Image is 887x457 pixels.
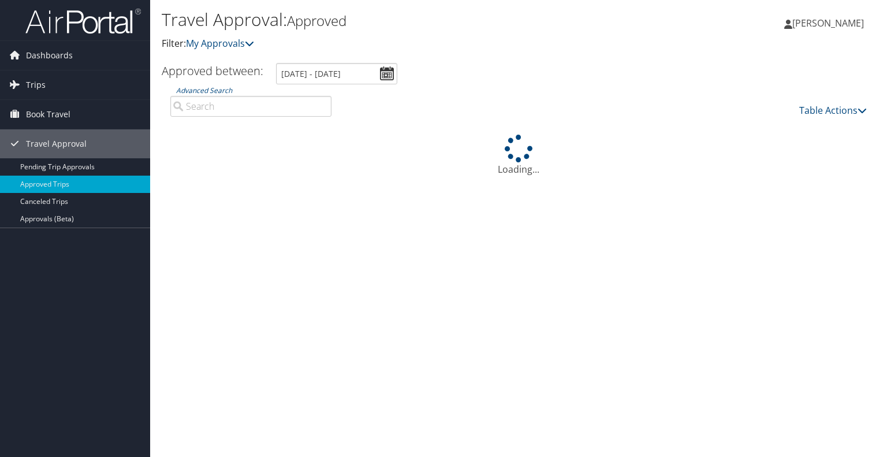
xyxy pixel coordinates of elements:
span: Dashboards [26,41,73,70]
span: Book Travel [26,100,70,129]
input: [DATE] - [DATE] [276,63,397,84]
a: My Approvals [186,37,254,50]
a: Table Actions [799,104,867,117]
h1: Travel Approval: [162,8,638,32]
small: Approved [287,11,346,30]
a: [PERSON_NAME] [784,6,875,40]
span: Travel Approval [26,129,87,158]
span: [PERSON_NAME] [792,17,864,29]
p: Filter: [162,36,638,51]
h3: Approved between: [162,63,263,79]
div: Loading... [162,135,875,176]
span: Trips [26,70,46,99]
img: airportal-logo.png [25,8,141,35]
a: Advanced Search [176,86,232,95]
input: Advanced Search [170,96,331,117]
